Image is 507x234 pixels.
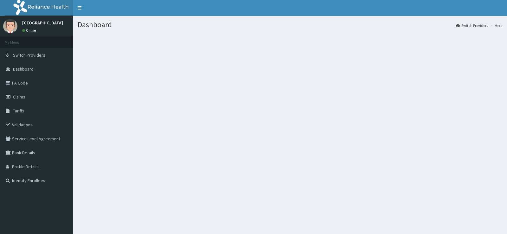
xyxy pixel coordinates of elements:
[456,23,488,28] a: Switch Providers
[13,66,34,72] span: Dashboard
[22,28,37,33] a: Online
[3,19,17,33] img: User Image
[13,94,25,100] span: Claims
[13,52,45,58] span: Switch Providers
[13,108,24,114] span: Tariffs
[22,21,63,25] p: [GEOGRAPHIC_DATA]
[489,23,502,28] li: Here
[78,21,502,29] h1: Dashboard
